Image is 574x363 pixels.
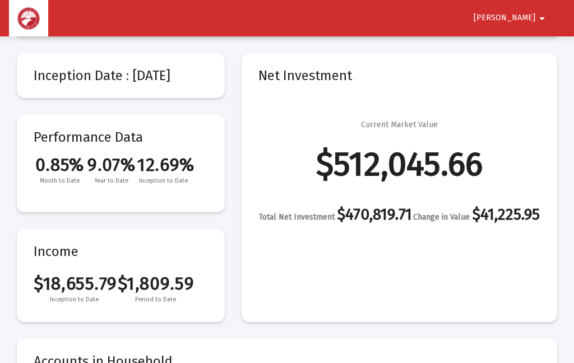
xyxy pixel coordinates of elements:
span: Inception to Date [137,175,189,187]
span: $1,809.59 [115,273,196,294]
span: [PERSON_NAME] [474,13,535,23]
mat-card-title: Net Investment [258,70,540,81]
mat-card-title: Performance Data [34,132,208,187]
span: Month to Date [34,175,85,187]
span: 9.07% [85,154,137,175]
span: 12.69% [137,154,189,175]
mat-card-title: Income [34,246,208,257]
mat-icon: arrow_drop_down [535,7,549,30]
span: $18,655.79 [34,273,115,294]
span: Year to Date [85,175,137,187]
div: Current Market Value [361,119,438,131]
span: Total Net Investment [259,212,335,222]
mat-card-title: Inception Date : [DATE] [34,70,208,81]
div: $512,045.66 [316,159,483,170]
span: Inception to Date [34,294,115,305]
span: Period to Date [115,294,196,305]
span: Change in Value [413,212,470,222]
img: Dashboard [17,7,40,30]
div: $41,225.95 [413,209,540,223]
div: $470,819.71 [259,209,412,223]
button: [PERSON_NAME] [460,7,562,29]
span: 0.85% [34,154,85,175]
